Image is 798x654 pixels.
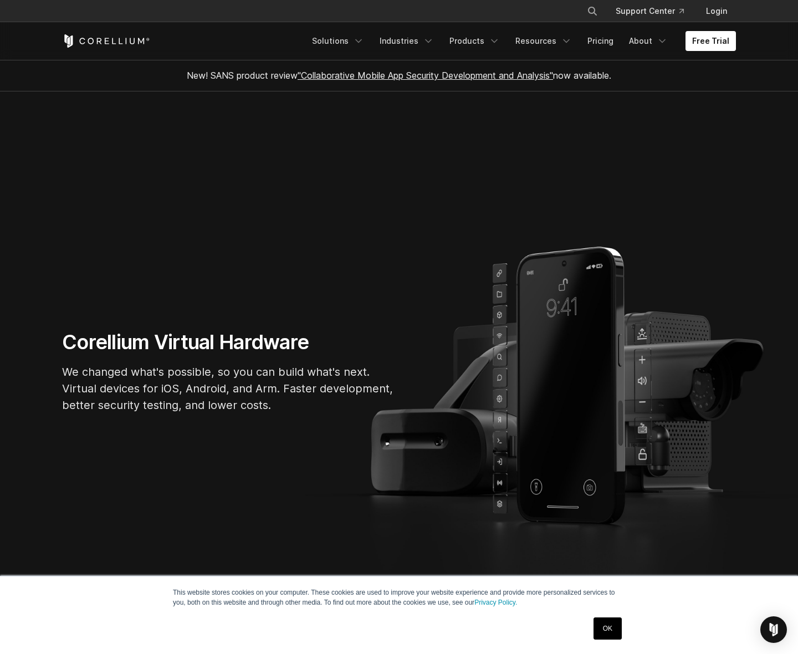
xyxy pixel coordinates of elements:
p: This website stores cookies on your computer. These cookies are used to improve your website expe... [173,587,625,607]
a: "Collaborative Mobile App Security Development and Analysis" [298,70,553,81]
button: Search [582,1,602,21]
a: Industries [373,31,441,51]
div: Navigation Menu [305,31,736,51]
a: OK [594,617,622,640]
span: New! SANS product review now available. [187,70,611,81]
p: We changed what's possible, so you can build what's next. Virtual devices for iOS, Android, and A... [62,364,395,413]
a: Corellium Home [62,34,150,48]
a: Solutions [305,31,371,51]
div: Navigation Menu [574,1,736,21]
a: Support Center [607,1,693,21]
a: Pricing [581,31,620,51]
a: Privacy Policy. [474,599,517,606]
a: Products [443,31,507,51]
a: Free Trial [686,31,736,51]
a: Login [697,1,736,21]
a: Resources [509,31,579,51]
div: Open Intercom Messenger [760,616,787,643]
a: About [622,31,674,51]
h1: Corellium Virtual Hardware [62,330,395,355]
